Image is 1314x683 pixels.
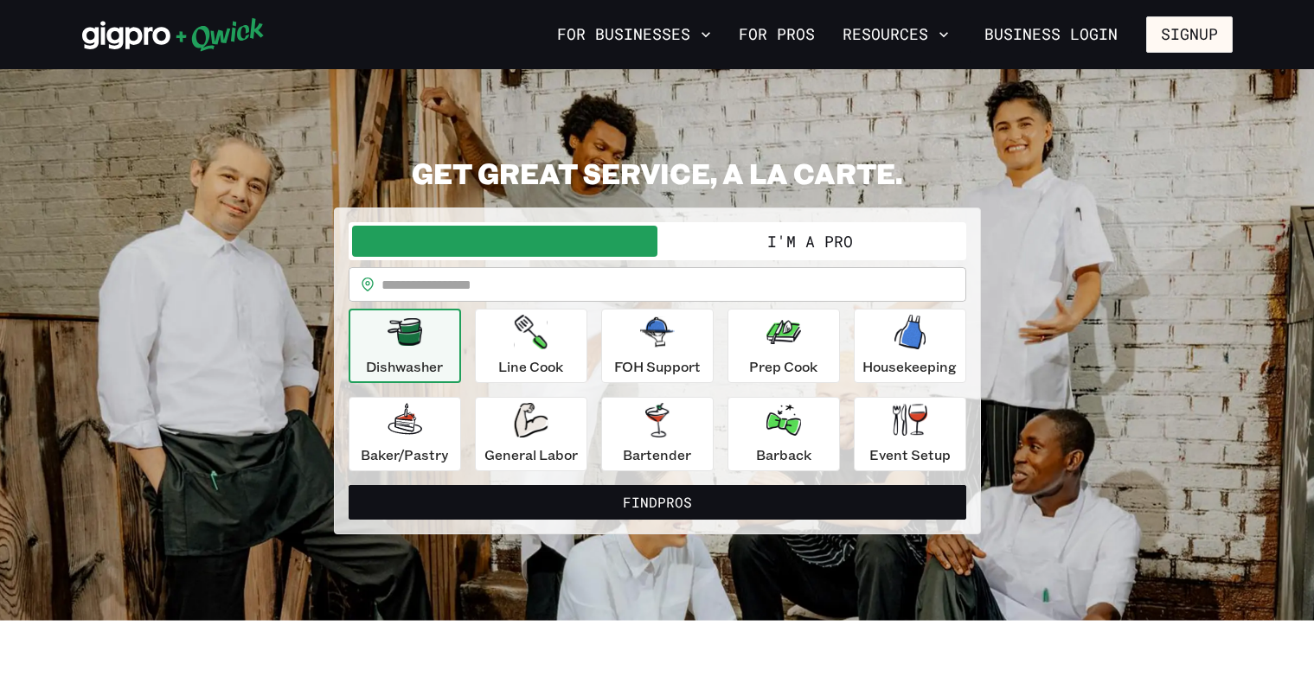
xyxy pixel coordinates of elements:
[550,20,718,49] button: For Businesses
[862,356,957,377] p: Housekeeping
[614,356,701,377] p: FOH Support
[366,356,443,377] p: Dishwasher
[869,444,951,465] p: Event Setup
[349,485,966,520] button: FindPros
[334,156,981,190] h2: GET GREAT SERVICE, A LA CARTE.
[498,356,563,377] p: Line Cook
[728,309,840,383] button: Prep Cook
[728,397,840,471] button: Barback
[475,309,587,383] button: Line Cook
[349,397,461,471] button: Baker/Pastry
[970,16,1132,53] a: Business Login
[749,356,817,377] p: Prep Cook
[484,444,578,465] p: General Labor
[1146,16,1233,53] button: Signup
[657,226,963,257] button: I'm a Pro
[601,397,714,471] button: Bartender
[361,444,448,465] p: Baker/Pastry
[475,397,587,471] button: General Labor
[836,20,956,49] button: Resources
[854,309,966,383] button: Housekeeping
[352,226,657,257] button: I'm a Business
[601,309,714,383] button: FOH Support
[623,444,691,465] p: Bartender
[732,20,822,49] a: For Pros
[756,444,811,465] p: Barback
[854,397,966,471] button: Event Setup
[349,309,461,383] button: Dishwasher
